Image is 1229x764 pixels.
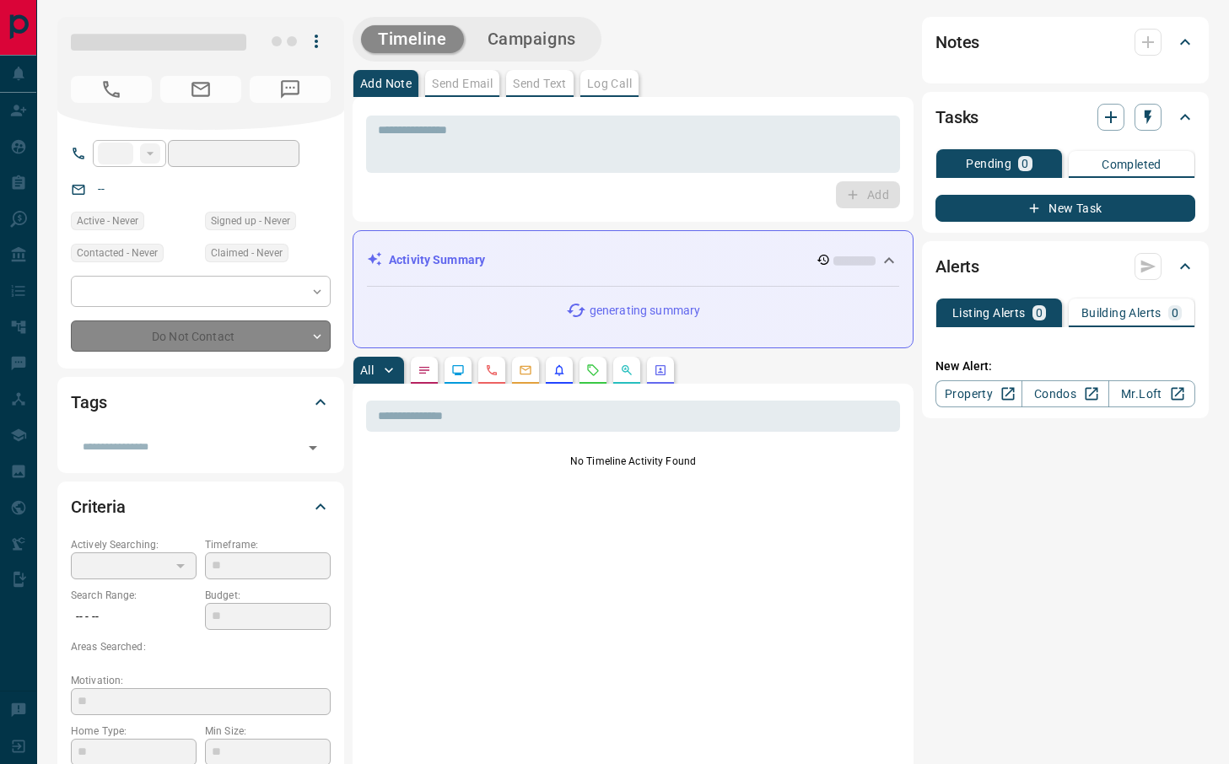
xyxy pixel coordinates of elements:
[71,487,331,527] div: Criteria
[952,307,1026,319] p: Listing Alerts
[71,382,331,422] div: Tags
[935,104,978,131] h2: Tasks
[1108,380,1195,407] a: Mr.Loft
[935,97,1195,137] div: Tasks
[451,363,465,377] svg: Lead Browsing Activity
[1021,158,1028,169] p: 0
[250,76,331,103] span: No Number
[1021,380,1108,407] a: Condos
[935,253,979,280] h2: Alerts
[519,363,532,377] svg: Emails
[205,724,331,739] p: Min Size:
[360,78,412,89] p: Add Note
[71,673,331,688] p: Motivation:
[71,537,197,552] p: Actively Searching:
[205,588,331,603] p: Budget:
[211,245,283,261] span: Claimed - Never
[553,363,566,377] svg: Listing Alerts
[1172,307,1178,319] p: 0
[366,454,900,469] p: No Timeline Activity Found
[160,76,241,103] span: No Email
[654,363,667,377] svg: Agent Actions
[211,213,290,229] span: Signed up - Never
[1036,307,1043,319] p: 0
[471,25,593,53] button: Campaigns
[301,436,325,460] button: Open
[98,182,105,196] a: --
[71,389,106,416] h2: Tags
[620,363,633,377] svg: Opportunities
[71,724,197,739] p: Home Type:
[590,302,700,320] p: generating summary
[389,251,485,269] p: Activity Summary
[71,639,331,654] p: Areas Searched:
[205,537,331,552] p: Timeframe:
[935,22,1195,62] div: Notes
[367,245,899,276] div: Activity Summary
[361,25,464,53] button: Timeline
[418,363,431,377] svg: Notes
[485,363,499,377] svg: Calls
[71,320,331,352] div: Do Not Contact
[77,213,138,229] span: Active - Never
[586,363,600,377] svg: Requests
[71,76,152,103] span: No Number
[966,158,1011,169] p: Pending
[77,245,158,261] span: Contacted - Never
[1081,307,1162,319] p: Building Alerts
[71,493,126,520] h2: Criteria
[935,358,1195,375] p: New Alert:
[71,603,197,631] p: -- - --
[935,246,1195,287] div: Alerts
[935,380,1022,407] a: Property
[935,195,1195,222] button: New Task
[71,588,197,603] p: Search Range:
[360,364,374,376] p: All
[1102,159,1162,170] p: Completed
[935,29,979,56] h2: Notes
